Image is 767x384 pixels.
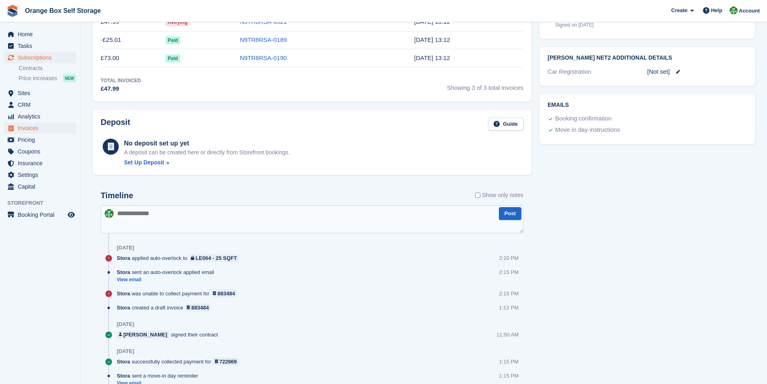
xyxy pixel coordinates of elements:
h2: [PERSON_NAME] Net2 Additional Details [548,55,747,61]
a: 883484 [211,290,237,297]
td: £47.99 [101,13,165,31]
td: £73.00 [101,49,165,67]
span: Home [18,29,66,40]
div: 2:15 PM [499,268,519,276]
span: Insurance [18,158,66,169]
span: Paid [165,54,180,62]
span: Sites [18,87,66,99]
h2: Deposit [101,118,130,131]
span: Stora [117,268,130,276]
div: Set Up Deposit [124,158,164,167]
span: Paid [165,36,180,44]
span: Subscriptions [18,52,66,63]
div: Move in day instructions [555,125,620,135]
span: Stora [117,304,130,311]
span: Price increases [19,75,57,82]
a: N9TR8RSA-0189 [240,36,287,43]
div: [DATE] [117,245,134,251]
span: Booking Portal [18,209,66,220]
time: 2025-08-21 12:12:34 UTC [414,36,450,43]
div: £47.99 [101,84,141,93]
a: menu [4,99,76,110]
div: NEW [63,74,76,82]
span: CRM [18,99,66,110]
span: Storefront [7,199,80,207]
div: created a draft invoice [117,304,215,311]
div: 2:20 PM [499,254,519,262]
div: Signed on [DATE] [555,21,693,29]
div: [DATE] [117,348,134,355]
a: 722969 [213,358,239,365]
input: Show only notes [475,191,480,199]
span: Stora [117,290,130,297]
div: successfully collected payment for [117,358,243,365]
a: menu [4,209,76,220]
img: Binder Bhardwaj [105,209,114,218]
div: signed their contract [117,331,222,338]
div: Booking confirmation [555,114,612,124]
span: Stora [117,372,130,380]
a: menu [4,29,76,40]
span: Settings [18,169,66,181]
div: was unable to collect payment for [117,290,241,297]
div: 11:50 AM [496,331,519,338]
span: Coupons [18,146,66,157]
a: Orange Box Self Storage [22,4,104,17]
a: menu [4,52,76,63]
h2: Emails [548,102,747,108]
a: menu [4,158,76,169]
p: A deposit can be created here or directly from Storefront bookings. [124,148,290,157]
img: stora-icon-8386f47178a22dfd0bd8f6a31ec36ba5ce8667c1dd55bd0f319d3a0aa187defe.svg [6,5,19,17]
a: menu [4,146,76,157]
span: Tasks [18,40,66,52]
span: Help [711,6,722,15]
a: Contracts [19,64,76,72]
div: 883484 [191,304,209,311]
a: menu [4,122,76,134]
div: 1:12 PM [499,304,519,311]
div: [PERSON_NAME] [123,331,167,338]
a: Guide [488,118,523,131]
img: Binder Bhardwaj [730,6,738,15]
span: Account [739,7,760,15]
a: menu [4,134,76,145]
span: Pricing [18,134,66,145]
a: menu [4,87,76,99]
td: -£25.01 [101,31,165,49]
a: menu [4,111,76,122]
div: sent a move-in day reminder [117,372,202,380]
time: 2025-08-21 12:12:08 UTC [414,54,450,61]
div: Car Registration [548,67,647,77]
a: Preview store [66,210,76,220]
span: Showing 3 of 3 total invoices [447,77,523,93]
a: View email [117,276,218,283]
div: [Not set] [647,67,747,77]
a: N9TR8RSA-0190 [240,54,287,61]
div: 1:15 PM [499,372,519,380]
div: 2:15 PM [499,290,519,297]
span: Analytics [18,111,66,122]
span: Capital [18,181,66,192]
div: [DATE] [117,321,134,328]
span: Invoices [18,122,66,134]
div: No deposit set up yet [124,139,290,148]
span: Create [671,6,687,15]
a: [PERSON_NAME] [117,331,169,338]
label: Show only notes [475,191,523,199]
div: 1:15 PM [499,358,519,365]
a: menu [4,40,76,52]
div: applied auto-overlock to [117,254,243,262]
a: Price increases NEW [19,74,76,83]
h2: Timeline [101,191,133,200]
span: Stora [117,254,130,262]
span: Stora [117,358,130,365]
a: Set Up Deposit [124,158,290,167]
a: menu [4,181,76,192]
a: 883484 [185,304,211,311]
div: 883484 [217,290,235,297]
button: Post [499,207,521,220]
span: Retrying [165,18,190,26]
div: 722969 [219,358,237,365]
div: Total Invoiced [101,77,141,84]
a: LE064 - 25 SQFT [189,254,239,262]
